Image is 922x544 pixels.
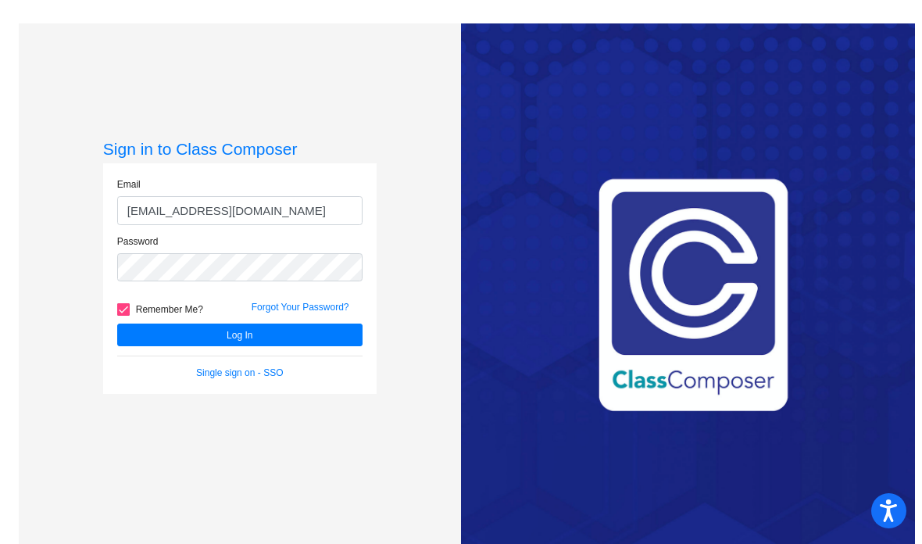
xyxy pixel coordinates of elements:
[117,177,141,191] label: Email
[117,324,363,346] button: Log In
[103,139,377,159] h3: Sign in to Class Composer
[117,234,159,249] label: Password
[252,302,349,313] a: Forgot Your Password?
[196,367,283,378] a: Single sign on - SSO
[136,300,203,319] span: Remember Me?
